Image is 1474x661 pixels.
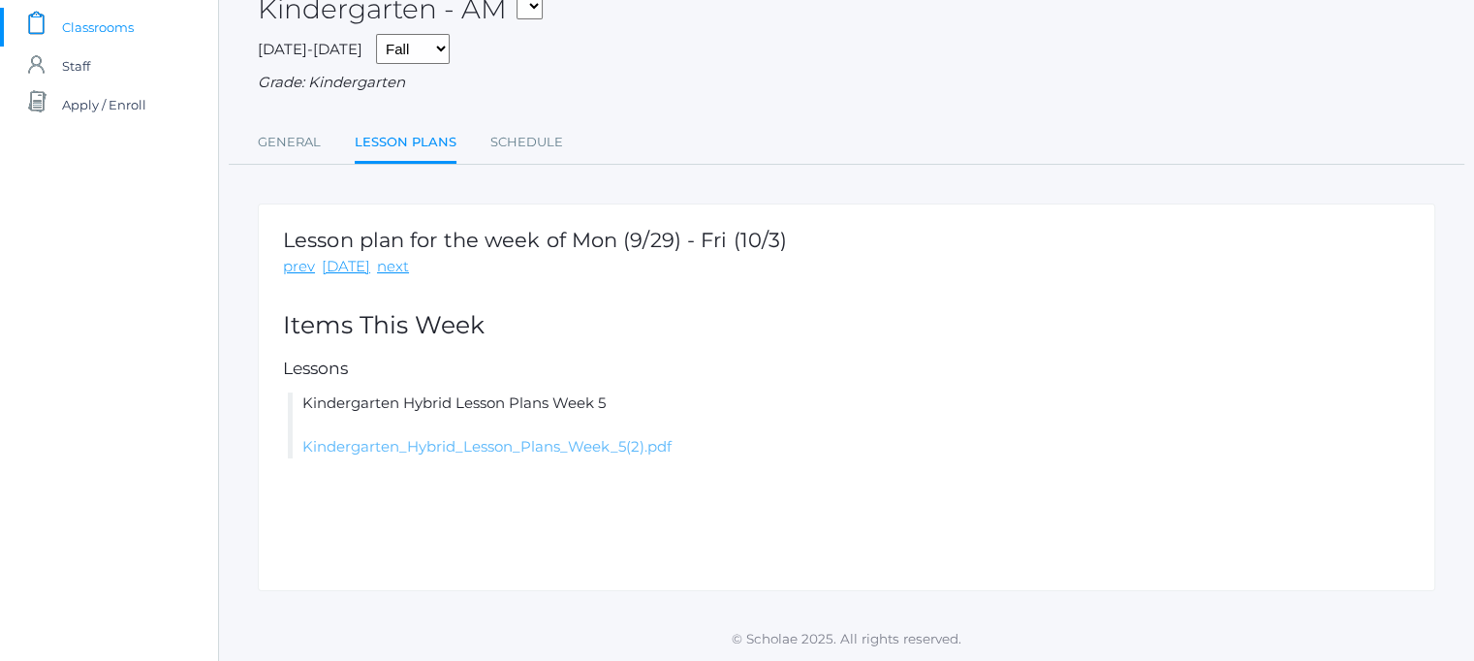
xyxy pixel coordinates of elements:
[283,312,1410,339] h2: Items This Week
[283,360,1410,378] h5: Lessons
[258,72,1435,94] div: Grade: Kindergarten
[322,256,370,278] a: [DATE]
[62,8,134,47] span: Classrooms
[62,47,90,85] span: Staff
[283,229,787,251] h1: Lesson plan for the week of Mon (9/29) - Fri (10/3)
[258,40,362,58] span: [DATE]-[DATE]
[288,393,1410,458] li: Kindergarten Hybrid Lesson Plans Week 5
[62,85,146,124] span: Apply / Enroll
[377,256,409,278] a: next
[219,629,1474,648] p: © Scholae 2025. All rights reserved.
[283,256,315,278] a: prev
[302,437,672,456] a: Kindergarten_Hybrid_Lesson_Plans_Week_5(2).pdf
[490,123,563,162] a: Schedule
[355,123,456,165] a: Lesson Plans
[258,123,321,162] a: General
